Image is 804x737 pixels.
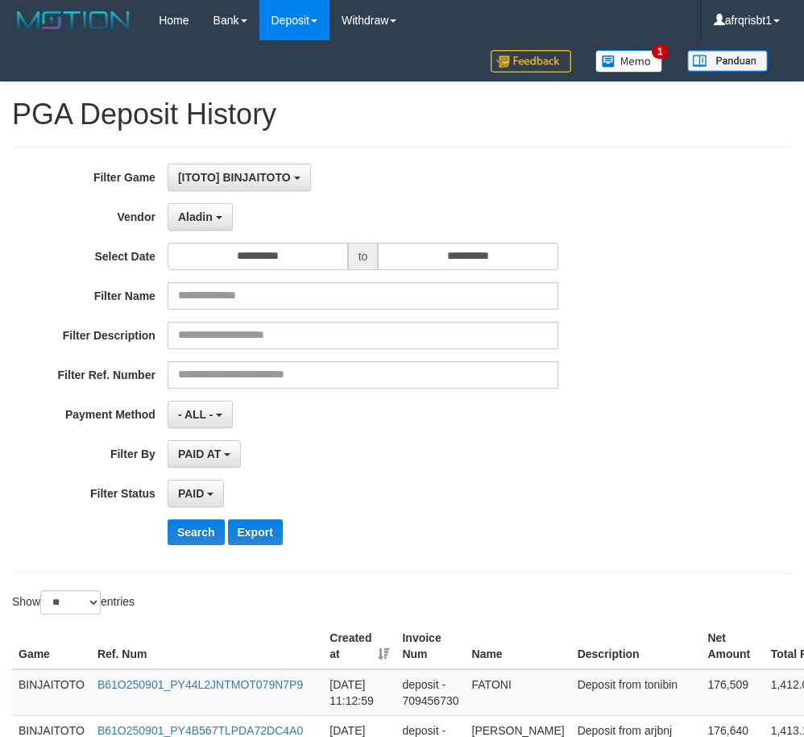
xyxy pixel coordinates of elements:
[168,203,233,231] button: Aladin
[12,8,135,32] img: MOTION_logo.png
[178,487,204,500] span: PAID
[178,210,213,223] span: Aladin
[466,623,571,669] th: Name
[571,669,702,716] td: Deposit from tonibin
[571,623,702,669] th: Description
[97,724,303,737] a: B61O250901_PY4B567TLPDA72DC4A0
[178,448,221,460] span: PAID AT
[228,519,283,545] button: Export
[348,243,379,270] span: to
[701,669,764,716] td: 176,509
[168,519,225,545] button: Search
[701,623,764,669] th: Net Amount
[466,669,571,716] td: FATONI
[178,171,291,184] span: [ITOTO] BINJAITOTO
[491,50,571,73] img: Feedback.jpg
[91,623,323,669] th: Ref. Num
[12,98,792,131] h1: PGA Deposit History
[396,623,465,669] th: Invoice Num
[97,678,303,691] a: B61O250901_PY44L2JNTMOT079N7P9
[168,480,224,507] button: PAID
[583,40,675,81] a: 1
[595,50,663,73] img: Button%20Memo.svg
[168,440,241,468] button: PAID AT
[12,590,135,614] label: Show entries
[168,401,233,428] button: - ALL -
[178,408,213,421] span: - ALL -
[652,44,669,59] span: 1
[687,50,768,72] img: panduan.png
[323,623,396,669] th: Created at: activate to sort column ascending
[168,164,311,191] button: [ITOTO] BINJAITOTO
[40,590,101,614] select: Showentries
[396,669,465,716] td: deposit - 709456730
[12,623,91,669] th: Game
[323,669,396,716] td: [DATE] 11:12:59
